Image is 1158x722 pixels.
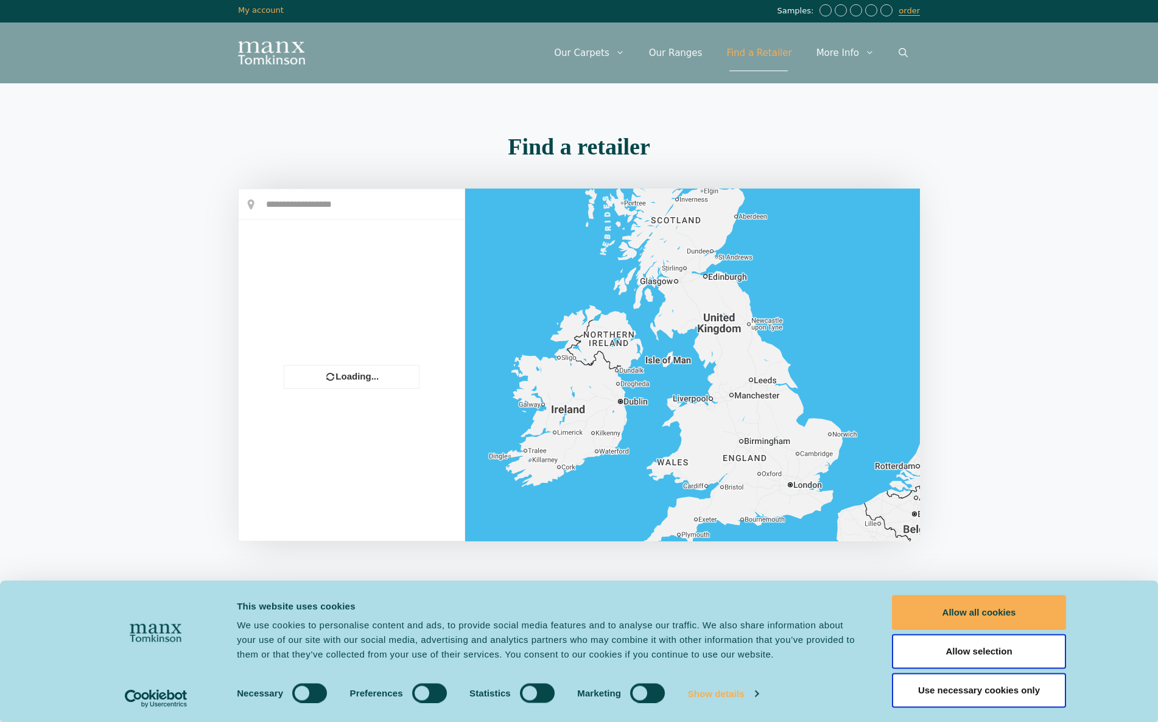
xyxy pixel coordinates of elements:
div: This website uses cookies [237,599,865,613]
a: Our Carpets [542,35,637,71]
a: My account [238,5,284,15]
button: Allow selection [892,634,1066,669]
a: More Info [804,35,886,71]
button: Allow all cookies [892,595,1066,630]
h2: Find a retailer [238,135,920,158]
div: Loading... [284,365,419,389]
strong: Necessary [237,687,283,698]
nav: Primary [542,35,920,71]
a: Our Ranges [637,35,715,71]
a: Find a Retailer [714,35,804,71]
img: Manx Tomkinson [238,41,305,64]
div: We use cookies to personalise content and ads, to provide social media features and to analyse ou... [237,618,865,662]
span: Samples: [777,6,816,16]
a: Usercentrics Cookiebot - opens in a new window [103,689,209,707]
a: Open Search Bar [886,35,920,71]
a: Show details [688,684,759,703]
img: logo [124,621,188,645]
strong: Marketing [577,687,621,698]
strong: Statistics [469,687,511,698]
a: order [899,6,920,16]
strong: Preferences [350,687,403,698]
button: Use necessary cookies only [892,673,1066,708]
